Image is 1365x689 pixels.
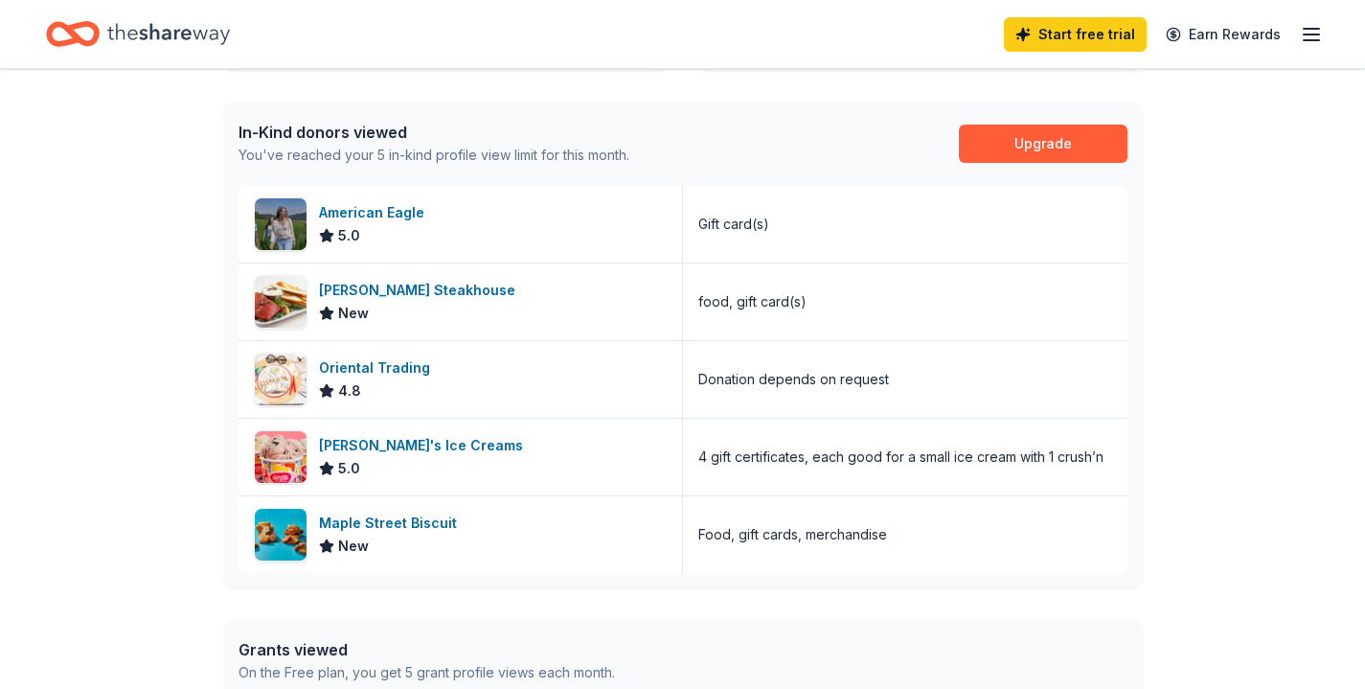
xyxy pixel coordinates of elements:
div: Food, gift cards, merchandise [698,523,887,546]
div: In-Kind donors viewed [239,121,629,144]
div: Oriental Trading [319,356,438,379]
div: Grants viewed [239,638,615,661]
div: Gift card(s) [698,213,769,236]
a: Home [46,11,230,57]
div: [PERSON_NAME] Steakhouse [319,279,523,302]
div: American Eagle [319,201,432,224]
img: Image for Perry's Steakhouse [255,276,307,328]
a: Earn Rewards [1154,17,1292,52]
div: On the Free plan, you get 5 grant profile views each month. [239,661,615,684]
a: Start free trial [1004,17,1147,52]
span: New [338,302,369,325]
div: 4 gift certificates, each good for a small ice cream with 1 crush’n [698,446,1103,469]
div: Donation depends on request [698,368,889,391]
img: Image for Amy's Ice Creams [255,431,307,483]
div: [PERSON_NAME]'s Ice Creams [319,434,531,457]
a: Upgrade [959,125,1127,163]
div: food, gift card(s) [698,290,807,313]
span: 5.0 [338,224,360,247]
img: Image for Maple Street Biscuit [255,509,307,561]
div: Maple Street Biscuit [319,512,465,535]
span: 5.0 [338,457,360,480]
span: New [338,535,369,558]
div: You've reached your 5 in-kind profile view limit for this month. [239,144,629,167]
span: 4.8 [338,379,361,402]
img: Image for Oriental Trading [255,354,307,405]
img: Image for American Eagle [255,198,307,250]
